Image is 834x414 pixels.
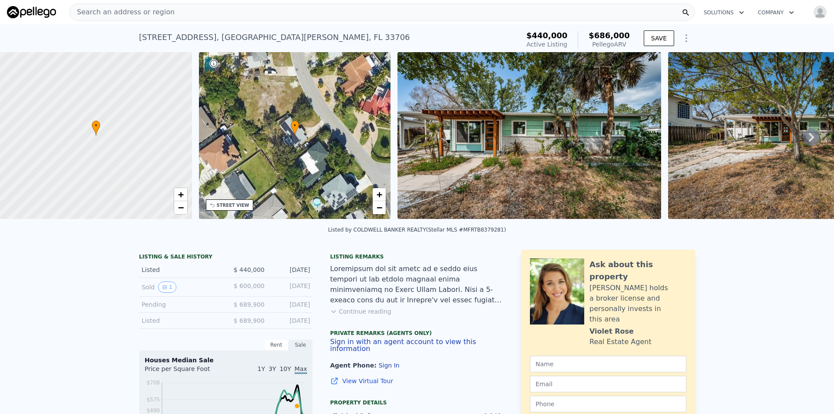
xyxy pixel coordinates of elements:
[7,6,56,18] img: Pellego
[589,283,686,325] div: [PERSON_NAME] holds a broker license and personally invests in this area
[328,227,506,233] div: Listed by COLDWELL BANKER REALTY (Stellar MLS #MFRTB8379281)
[271,316,310,325] div: [DATE]
[589,40,630,49] div: Pellego ARV
[146,397,160,403] tspan: $575
[280,365,291,372] span: 10Y
[697,5,751,20] button: Solutions
[330,338,504,352] button: Sign in with an agent account to view this information
[139,253,313,262] div: LISTING & SALE HISTORY
[589,326,634,337] div: Violet Rose
[530,376,686,392] input: Email
[373,188,386,201] a: Zoom in
[174,201,187,214] a: Zoom out
[271,265,310,274] div: [DATE]
[142,282,219,293] div: Sold
[268,365,276,372] span: 3Y
[264,339,288,351] div: Rent
[142,316,219,325] div: Listed
[330,307,391,316] button: Continue reading
[145,356,307,364] div: Houses Median Sale
[330,264,504,305] div: Loremipsum dol sit ametc ad e seddo eius tempori ut lab etdolo magnaal enima minimveniamq no Exer...
[678,30,695,47] button: Show Options
[291,122,299,129] span: •
[330,362,379,369] span: Agent Phone:
[373,201,386,214] a: Zoom out
[377,189,382,200] span: +
[330,377,504,385] a: View Virtual Tour
[145,364,226,378] div: Price per Square Foot
[530,396,686,412] input: Phone
[813,5,827,19] img: avatar
[526,31,568,40] span: $440,000
[751,5,801,20] button: Company
[526,41,567,48] span: Active Listing
[234,266,265,273] span: $ 440,000
[146,380,160,386] tspan: $708
[377,202,382,213] span: −
[217,202,249,209] div: STREET VIEW
[234,301,265,308] span: $ 689,900
[589,258,686,283] div: Ask about this property
[258,365,265,372] span: 1Y
[92,122,100,129] span: •
[589,31,630,40] span: $686,000
[589,337,652,347] div: Real Estate Agent
[146,407,160,414] tspan: $490
[330,253,504,260] div: Listing remarks
[178,189,183,200] span: +
[379,362,400,369] button: Sign In
[142,300,219,309] div: Pending
[142,265,219,274] div: Listed
[330,399,504,406] div: Property details
[295,365,307,374] span: Max
[530,356,686,372] input: Name
[271,300,310,309] div: [DATE]
[288,339,313,351] div: Sale
[397,52,661,219] img: Sale: 148216618 Parcel: 54927636
[234,317,265,324] span: $ 689,900
[234,282,265,289] span: $ 600,000
[174,188,187,201] a: Zoom in
[158,282,176,293] button: View historical data
[178,202,183,213] span: −
[291,120,299,136] div: •
[139,31,410,43] div: [STREET_ADDRESS] , [GEOGRAPHIC_DATA][PERSON_NAME] , FL 33706
[70,7,175,17] span: Search an address or region
[644,30,674,46] button: SAVE
[330,330,504,338] div: Private Remarks (Agents Only)
[271,282,310,293] div: [DATE]
[92,120,100,136] div: •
